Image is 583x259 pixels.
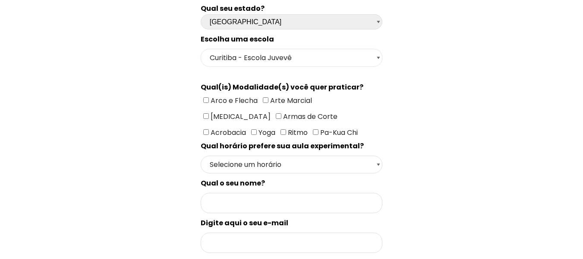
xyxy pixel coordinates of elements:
[203,129,209,135] input: Acrobacia
[257,128,275,137] span: Yoga
[209,128,246,137] span: Acrobacia
[251,129,257,135] input: Yoga
[201,3,265,13] b: Qual seu estado?
[313,129,318,135] input: Pa-Kua Chi
[203,113,209,119] input: [MEDICAL_DATA]
[209,96,258,106] span: Arco e Flecha
[276,113,281,119] input: Armas de Corte
[286,128,308,137] span: Ritmo
[201,141,364,151] spam: Qual horário prefere sua aula experimental?
[318,128,358,137] span: Pa-Kua Chi
[280,129,286,135] input: Ritmo
[268,96,312,106] span: Arte Marcial
[201,82,363,92] spam: Qual(is) Modalidade(s) você quer praticar?
[281,112,337,122] span: Armas de Corte
[209,112,271,122] span: [MEDICAL_DATA]
[201,178,265,188] spam: Qual o seu nome?
[201,34,274,44] spam: Escolha uma escola
[203,97,209,103] input: Arco e Flecha
[263,97,268,103] input: Arte Marcial
[201,218,288,228] spam: Digite aqui o seu e-mail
